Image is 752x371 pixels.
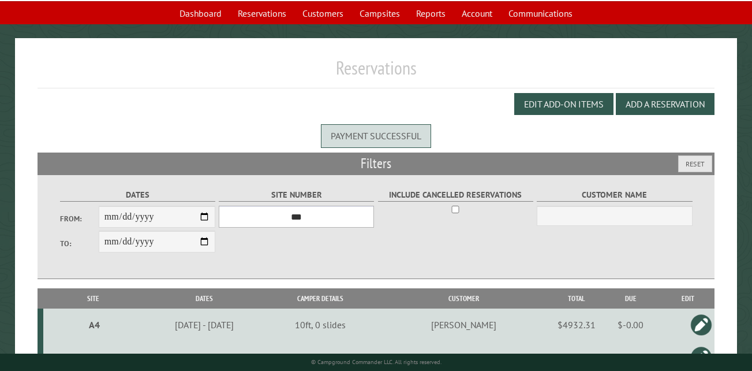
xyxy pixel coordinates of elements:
[295,2,350,24] a: Customers
[353,2,407,24] a: Campsites
[514,93,613,115] button: Edit Add-on Items
[378,188,533,202] label: Include Cancelled Reservations
[38,57,714,88] h1: Reservations
[537,188,692,202] label: Customer Name
[60,188,215,202] label: Dates
[553,309,600,341] td: $4932.31
[48,319,141,331] div: A4
[266,288,373,309] th: Camper Details
[374,288,553,309] th: Customer
[311,358,442,366] small: © Campground Commander LLC. All rights reserved.
[374,309,553,341] td: [PERSON_NAME]
[616,93,714,115] button: Add a Reservation
[231,2,293,24] a: Reservations
[455,2,499,24] a: Account
[145,319,265,331] div: [DATE] - [DATE]
[38,153,714,175] h2: Filters
[600,288,661,309] th: Due
[409,2,452,24] a: Reports
[43,288,143,309] th: Site
[553,288,600,309] th: Total
[145,351,265,363] div: [DATE] - [DATE]
[678,155,712,172] button: Reset
[661,288,714,309] th: Edit
[219,188,374,202] label: Site Number
[321,124,431,147] div: Payment successful
[173,2,229,24] a: Dashboard
[60,238,99,249] label: To:
[266,309,373,341] td: 10ft, 0 slides
[143,288,266,309] th: Dates
[600,309,661,341] td: $-0.00
[502,2,579,24] a: Communications
[48,351,141,363] div: A6
[60,213,99,224] label: From:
